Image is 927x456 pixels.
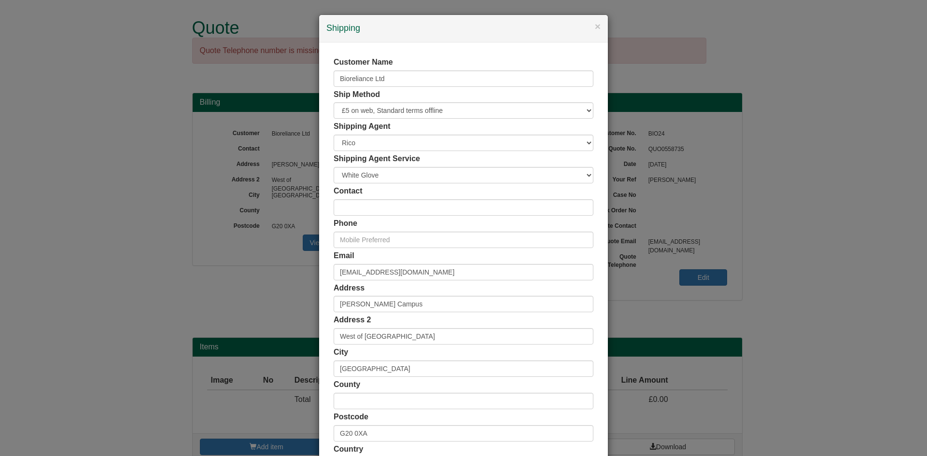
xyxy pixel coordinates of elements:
[334,315,371,326] label: Address 2
[334,89,380,100] label: Ship Method
[334,283,365,294] label: Address
[326,22,601,35] h4: Shipping
[334,347,348,358] label: City
[334,412,368,423] label: Postcode
[334,232,593,248] input: Mobile Preferred
[595,21,601,31] button: ×
[334,153,420,165] label: Shipping Agent Service
[334,121,391,132] label: Shipping Agent
[334,186,363,197] label: Contact
[334,250,354,262] label: Email
[334,218,357,229] label: Phone
[334,444,363,455] label: Country
[334,57,393,68] label: Customer Name
[334,379,360,390] label: County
